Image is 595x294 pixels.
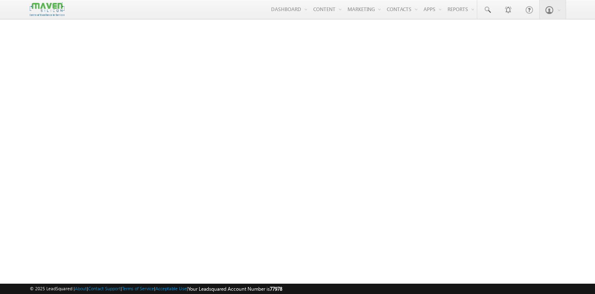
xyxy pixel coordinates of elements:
span: © 2025 LeadSquared | | | | | [30,285,282,293]
img: Custom Logo [30,2,64,17]
a: Acceptable Use [155,286,187,291]
a: About [75,286,87,291]
a: Terms of Service [122,286,154,291]
span: 77978 [270,286,282,292]
a: Contact Support [88,286,121,291]
span: Your Leadsquared Account Number is [188,286,282,292]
